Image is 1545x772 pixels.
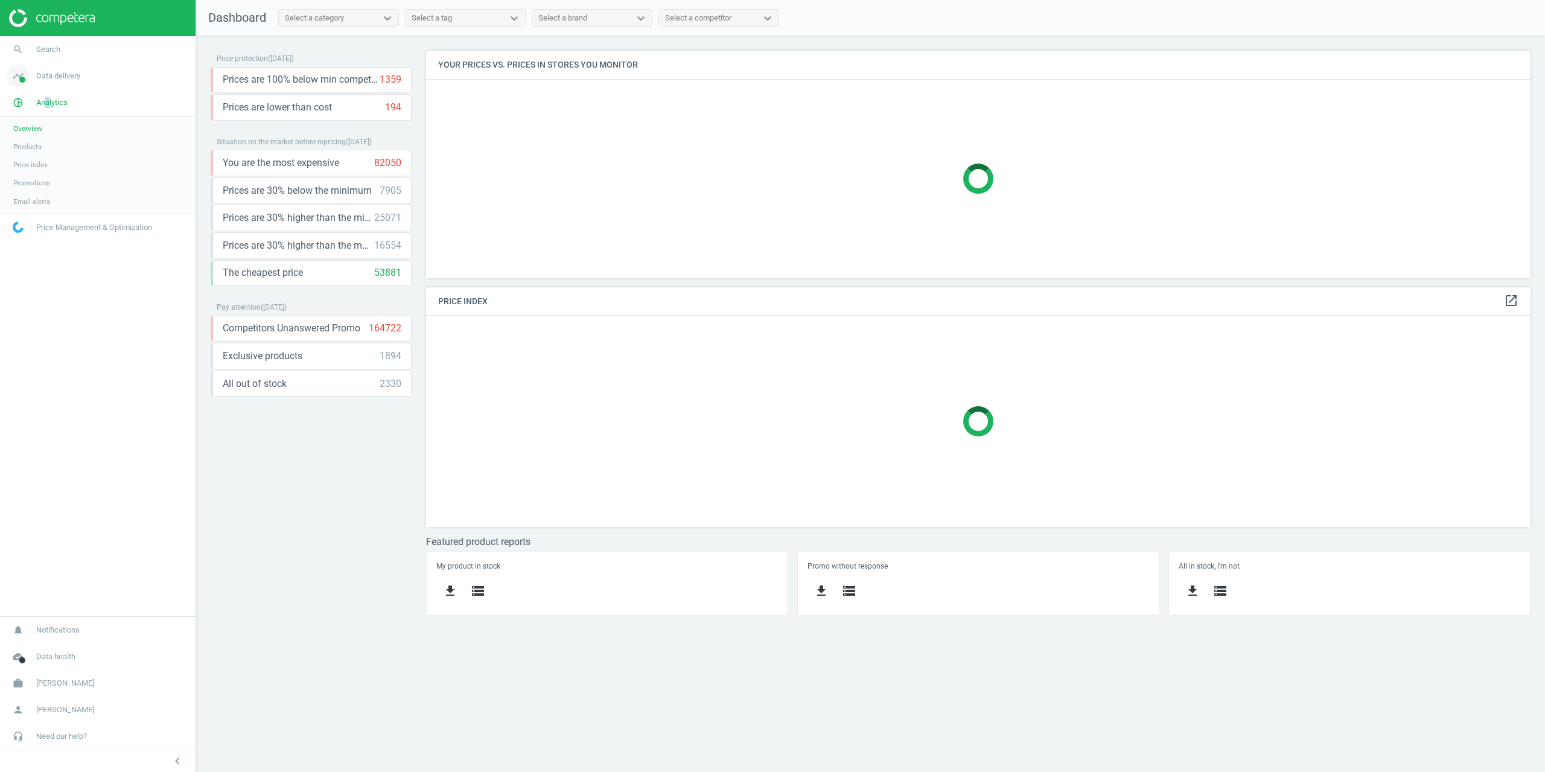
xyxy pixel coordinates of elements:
[369,322,401,335] div: 164722
[268,54,294,63] span: ( [DATE] )
[385,101,401,114] div: 194
[170,754,185,768] i: chevron_left
[223,266,303,279] span: The cheapest price
[665,13,731,24] div: Select a competitor
[13,160,48,170] span: Price index
[1179,577,1206,605] button: get_app
[285,13,344,24] div: Select a category
[36,704,94,715] span: [PERSON_NAME]
[13,197,50,206] span: Email alerts
[464,577,492,605] button: storage
[835,577,863,605] button: storage
[426,536,1531,547] h3: Featured product reports
[7,645,30,668] i: cloud_done
[1179,562,1520,570] h5: All in stock, i'm not
[223,349,302,363] span: Exclusive products
[13,178,50,188] span: Promotions
[7,698,30,721] i: person
[36,97,68,108] span: Analytics
[223,101,332,114] span: Prices are lower than cost
[1213,584,1228,598] i: storage
[162,753,193,769] button: chevron_left
[7,65,30,88] i: timeline
[346,138,372,146] span: ( [DATE] )
[7,672,30,695] i: work
[380,377,401,391] div: 2330
[842,584,856,598] i: storage
[223,377,287,391] span: All out of stock
[426,287,1531,316] h4: Price Index
[223,239,374,252] span: Prices are 30% higher than the maximal
[223,211,374,225] span: Prices are 30% higher than the minimum
[374,156,401,170] div: 82050
[1206,577,1234,605] button: storage
[814,584,829,598] i: get_app
[443,584,457,598] i: get_app
[36,651,75,662] span: Data health
[538,13,587,24] div: Select a brand
[808,577,835,605] button: get_app
[13,142,42,152] span: Products
[7,619,30,642] i: notifications
[217,54,268,63] span: Price protection
[374,211,401,225] div: 25071
[1504,293,1518,308] i: open_in_new
[223,184,372,197] span: Prices are 30% below the minimum
[374,266,401,279] div: 53881
[217,303,261,311] span: Pay attention
[36,44,60,55] span: Search
[380,349,401,363] div: 1894
[426,51,1531,79] h4: Your prices vs. prices in stores you monitor
[223,322,360,335] span: Competitors Unanswered Promo
[36,71,80,81] span: Data delivery
[808,562,1148,570] h5: Promo without response
[1185,584,1200,598] i: get_app
[380,73,401,86] div: 1359
[7,91,30,114] i: pie_chart_outlined
[36,678,94,689] span: [PERSON_NAME]
[7,725,30,748] i: headset_mic
[374,239,401,252] div: 16554
[223,156,339,170] span: You are the most expensive
[36,731,87,742] span: Need our help?
[7,38,30,61] i: search
[436,562,777,570] h5: My product in stock
[36,625,80,636] span: Notifications
[9,9,95,27] img: ajHJNr6hYgQAAAAASUVORK5CYII=
[436,577,464,605] button: get_app
[223,73,380,86] span: Prices are 100% below min competitor
[471,584,485,598] i: storage
[36,222,152,233] span: Price Management & Optimization
[217,138,346,146] span: Situation on the market before repricing
[380,184,401,197] div: 7905
[261,303,287,311] span: ( [DATE] )
[412,13,452,24] div: Select a tag
[1504,293,1518,309] a: open_in_new
[13,124,42,133] span: Overview
[13,222,24,233] img: wGWNvw8QSZomAAAAABJRU5ErkJggg==
[208,10,266,25] span: Dashboard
